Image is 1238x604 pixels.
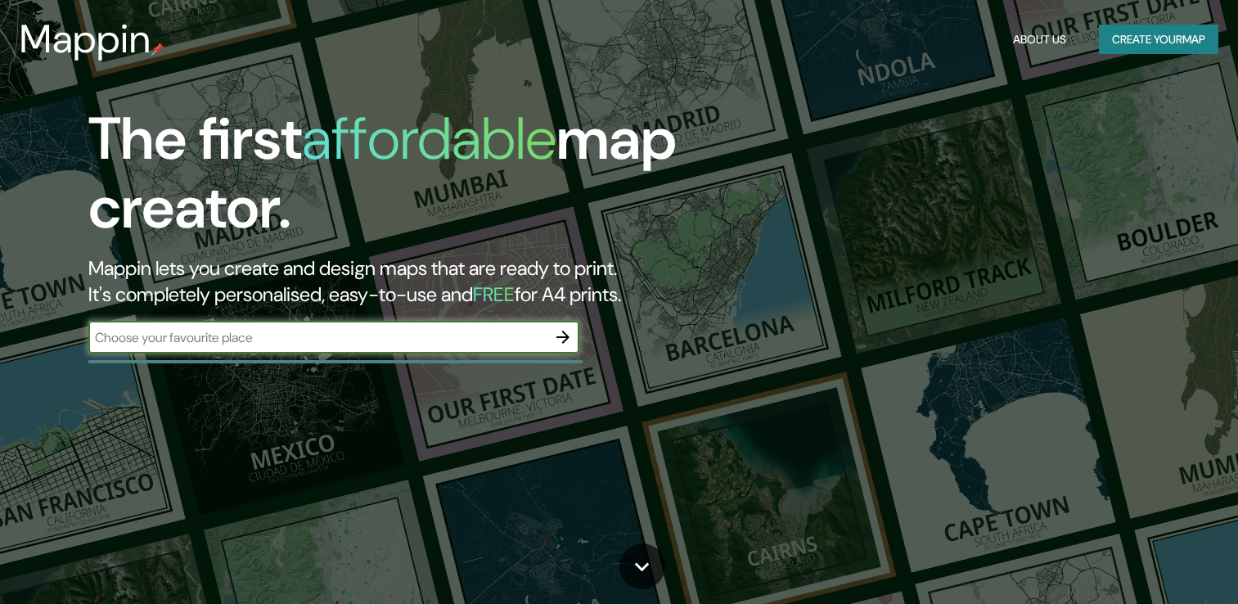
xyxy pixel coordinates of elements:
h2: Mappin lets you create and design maps that are ready to print. It's completely personalised, eas... [88,255,708,308]
h5: FREE [473,282,515,307]
button: Create yourmap [1099,25,1218,55]
h3: Mappin [20,16,151,62]
img: mappin-pin [151,43,164,56]
button: About Us [1006,25,1073,55]
h1: The first map creator. [88,105,708,255]
input: Choose your favourite place [88,328,547,347]
h1: affordable [302,101,556,177]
